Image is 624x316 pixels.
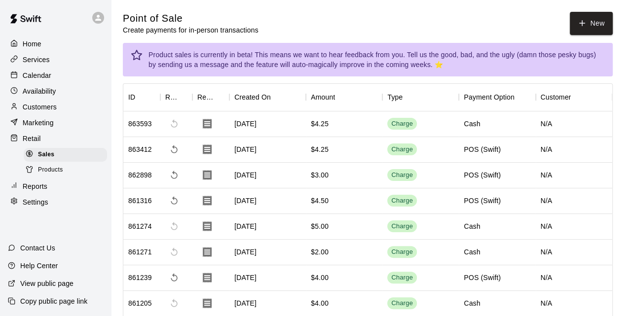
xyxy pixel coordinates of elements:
[464,273,501,282] div: POS (Swift)
[216,90,229,104] button: Sort
[148,46,605,73] div: Product sales is currently in beta! This means we want to hear feedback from you. Tell us the goo...
[382,83,459,111] div: Type
[229,214,306,240] div: [DATE]
[571,90,585,104] button: Sort
[128,119,152,129] div: 863593
[306,83,382,111] div: Amount
[8,84,103,99] div: Availability
[464,298,480,308] div: Cash
[459,83,535,111] div: Payment Option
[464,170,501,180] div: POS (Swift)
[391,145,413,154] div: Charge
[387,83,403,111] div: Type
[271,90,285,104] button: Sort
[23,134,41,143] p: Retail
[311,119,329,129] div: $4.25
[165,269,183,286] span: Refund payment
[403,90,416,104] button: Sort
[197,83,216,111] div: Receipt
[541,83,571,111] div: Customer
[311,144,329,154] div: $4.25
[536,240,612,265] div: N/A
[197,191,217,211] button: Download Receipt
[536,214,612,240] div: N/A
[128,144,152,154] div: 863412
[20,243,55,253] p: Contact Us
[165,243,183,261] span: Cannot make a refund for non card payments
[179,90,192,104] button: Sort
[536,111,612,137] div: N/A
[311,298,329,308] div: $4.00
[229,188,306,214] div: [DATE]
[123,25,258,35] p: Create payments for in-person transactions
[20,279,73,288] p: View public page
[192,83,229,111] div: Receipt
[135,90,149,104] button: Sort
[8,100,103,114] a: Customers
[23,197,48,207] p: Settings
[391,273,413,282] div: Charge
[8,179,103,194] a: Reports
[165,294,183,312] span: Cannot make a refund for non card payments
[165,115,183,133] span: Cannot make a refund for non card payments
[391,247,413,257] div: Charge
[128,298,152,308] div: 861205
[464,119,480,129] div: Cash
[8,68,103,83] div: Calendar
[229,111,306,137] div: [DATE]
[335,90,349,104] button: Sort
[128,273,152,282] div: 861239
[165,140,183,158] span: Refund payment
[536,163,612,188] div: N/A
[165,192,183,210] span: Refund payment
[229,265,306,291] div: [DATE]
[165,83,179,111] div: Refund
[8,36,103,51] div: Home
[197,293,217,313] button: Download Receipt
[24,148,107,162] div: Sales
[311,273,329,282] div: $4.00
[158,61,228,69] a: sending us a message
[23,181,47,191] p: Reports
[311,247,329,257] div: $2.00
[391,119,413,129] div: Charge
[123,83,160,111] div: ID
[24,163,107,177] div: Products
[38,165,63,175] span: Products
[23,86,56,96] p: Availability
[20,261,58,271] p: Help Center
[311,83,335,111] div: Amount
[24,162,111,177] a: Products
[197,216,217,236] button: Download Receipt
[391,299,413,308] div: Charge
[128,247,152,257] div: 861271
[391,171,413,180] div: Charge
[8,195,103,210] a: Settings
[464,247,480,257] div: Cash
[165,166,183,184] span: Refund payment
[229,137,306,163] div: [DATE]
[23,102,57,112] p: Customers
[311,170,329,180] div: $3.00
[229,83,306,111] div: Created On
[229,163,306,188] div: [DATE]
[24,147,111,162] a: Sales
[160,83,192,111] div: Refund
[8,131,103,146] a: Retail
[23,39,41,49] p: Home
[391,222,413,231] div: Charge
[20,296,87,306] p: Copy public page link
[197,140,217,159] button: Download Receipt
[8,115,103,130] a: Marketing
[536,83,612,111] div: Customer
[464,196,501,206] div: POS (Swift)
[197,268,217,287] button: Download Receipt
[23,70,51,80] p: Calendar
[234,83,271,111] div: Created On
[128,83,135,111] div: ID
[123,12,258,25] h5: Point of Sale
[8,52,103,67] a: Services
[536,188,612,214] div: N/A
